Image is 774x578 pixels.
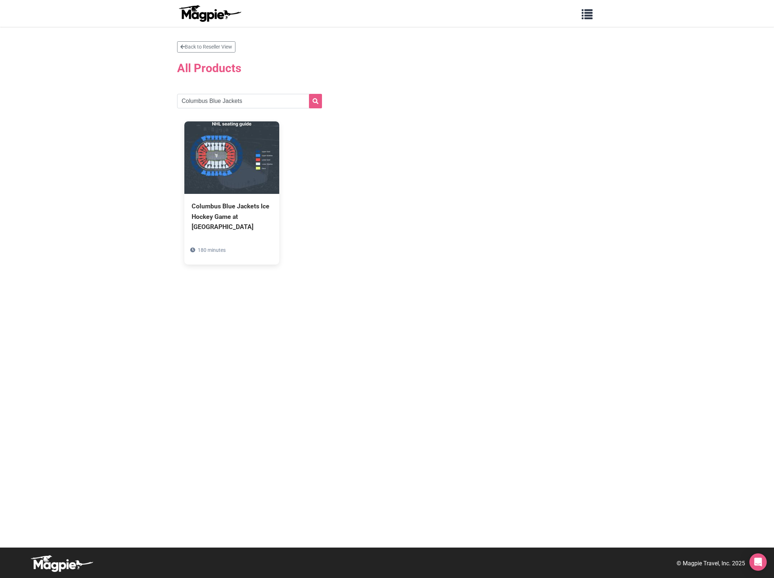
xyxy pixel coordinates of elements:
[184,121,279,194] img: Columbus Blue Jackets Ice Hockey Game at Nationwide Arena
[177,94,322,108] input: Search products...
[677,559,745,568] p: © Magpie Travel, Inc. 2025
[192,201,272,232] div: Columbus Blue Jackets Ice Hockey Game at [GEOGRAPHIC_DATA]
[184,121,279,264] a: Columbus Blue Jackets Ice Hockey Game at [GEOGRAPHIC_DATA] 180 minutes
[198,247,226,253] span: 180 minutes
[177,5,242,22] img: logo-ab69f6fb50320c5b225c76a69d11143b.png
[177,41,235,53] a: Back to Reseller View
[177,57,597,79] h2: All Products
[749,553,767,571] div: Open Intercom Messenger
[29,555,94,572] img: logo-white-d94fa1abed81b67a048b3d0f0ab5b955.png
